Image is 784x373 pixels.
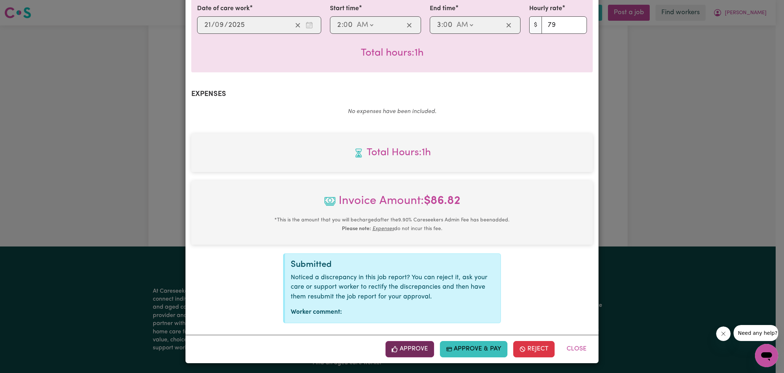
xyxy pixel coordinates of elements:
[197,192,587,216] span: Invoice Amount:
[342,21,343,29] span: :
[513,341,555,357] button: Reject
[191,90,593,99] h2: Expenses
[303,20,315,31] button: Enter the date of care work
[292,20,303,31] button: Clear date
[204,20,211,31] input: --
[755,344,778,367] iframe: Button to launch messaging window
[560,341,593,357] button: Close
[385,341,434,357] button: Approve
[372,226,394,232] u: Expenses
[440,341,508,357] button: Approve & Pay
[734,325,778,341] iframe: Message from company
[337,20,342,31] input: --
[424,195,460,207] b: $ 86.82
[344,20,353,31] input: --
[529,4,562,13] label: Hourly rate
[291,309,342,315] strong: Worker comment:
[197,145,587,160] span: Total hours worked: 1 hour
[342,226,371,232] b: Please note:
[348,109,436,115] em: No expenses have been included.
[224,21,228,29] span: /
[430,4,456,13] label: End time
[215,21,219,29] span: 0
[441,21,443,29] span: :
[215,20,224,31] input: --
[330,4,359,13] label: Start time
[274,217,510,232] small: This is the amount that you will be charged after the 9.90 % Careseekers Admin Fee has been added...
[197,4,250,13] label: Date of care work
[444,20,453,31] input: --
[291,273,495,302] p: Noticed a discrepancy in this job report? You can reject it, ask your care or support worker to r...
[716,326,731,341] iframe: Close message
[211,21,215,29] span: /
[443,21,448,29] span: 0
[291,260,332,269] span: Submitted
[361,48,424,58] span: Total hours worked: 1 hour
[228,20,245,31] input: ----
[343,21,348,29] span: 0
[529,16,542,34] span: $
[437,20,441,31] input: --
